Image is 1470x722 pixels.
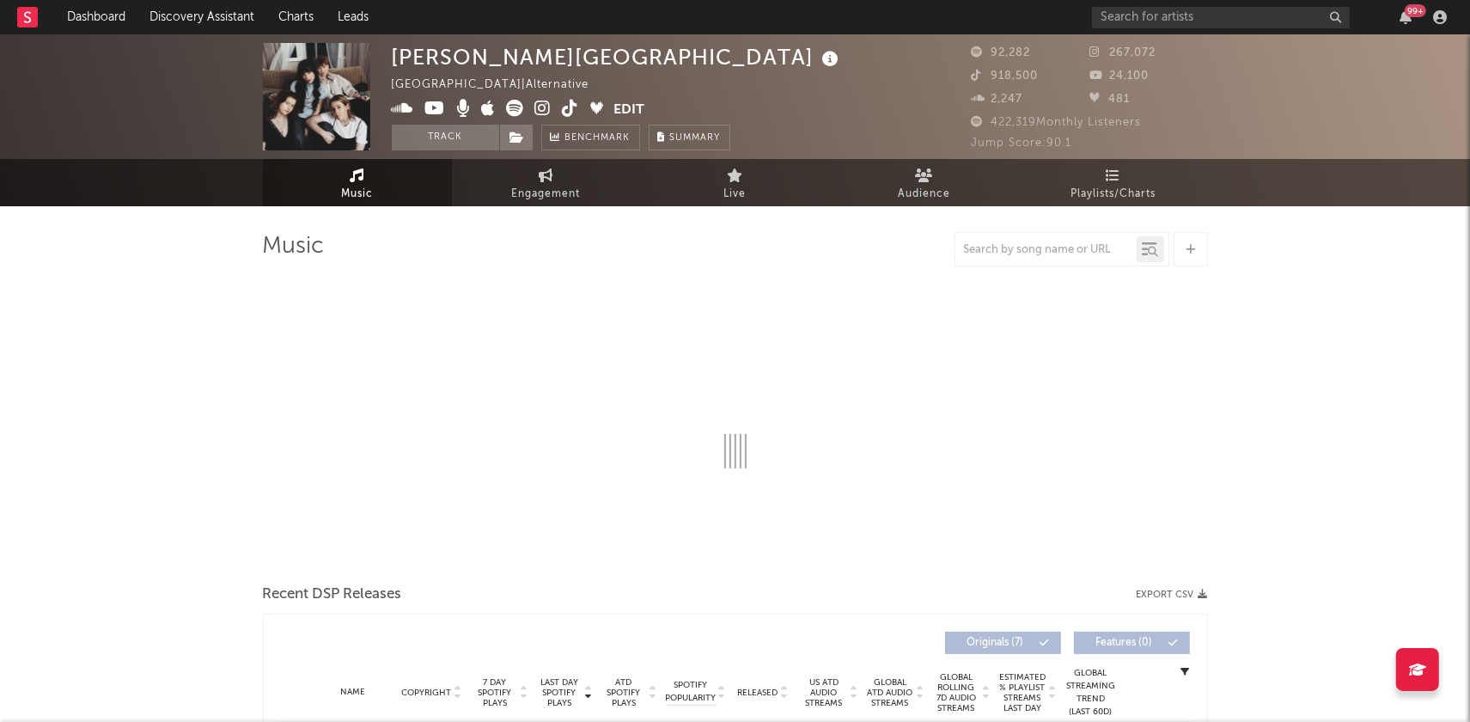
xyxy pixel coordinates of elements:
a: Music [263,159,452,206]
span: 24,100 [1089,70,1149,82]
div: Global Streaming Trend (Last 60D) [1065,667,1117,719]
span: Global ATD Audio Streams [867,677,914,708]
button: Features(0) [1074,632,1190,654]
span: Audience [898,184,950,205]
div: [GEOGRAPHIC_DATA] | Alternative [392,75,609,95]
div: 99 + [1405,4,1426,17]
div: [PERSON_NAME][GEOGRAPHIC_DATA] [392,43,844,71]
a: Audience [830,159,1019,206]
button: Edit [614,100,645,121]
span: Features ( 0 ) [1085,638,1164,648]
span: Engagement [512,184,581,205]
button: Track [392,125,499,150]
span: 918,500 [972,70,1039,82]
span: 2,247 [972,94,1023,105]
span: Estimated % Playlist Streams Last Day [999,672,1046,713]
a: Live [641,159,830,206]
span: 92,282 [972,47,1031,58]
a: Playlists/Charts [1019,159,1208,206]
button: 99+ [1400,10,1412,24]
input: Search for artists [1092,7,1350,28]
span: Music [341,184,373,205]
span: 422,319 Monthly Listeners [972,117,1142,128]
span: Recent DSP Releases [263,584,402,605]
span: US ATD Audio Streams [801,677,848,708]
span: Jump Score: 90.1 [972,138,1072,149]
span: 481 [1089,94,1130,105]
span: Playlists/Charts [1070,184,1156,205]
button: Originals(7) [945,632,1061,654]
span: Originals ( 7 ) [956,638,1035,648]
span: 7 Day Spotify Plays [473,677,518,708]
span: Released [738,688,778,698]
span: 267,072 [1089,47,1156,58]
button: Export CSV [1137,590,1208,600]
span: Live [724,184,747,205]
span: Copyright [401,688,451,698]
span: Last Day Spotify Plays [537,677,583,708]
span: Benchmark [565,128,631,149]
span: Global Rolling 7D Audio Streams [933,672,980,713]
span: Spotify Popularity [665,679,716,705]
span: Summary [670,133,721,143]
button: Summary [649,125,730,150]
span: ATD Spotify Plays [601,677,647,708]
a: Engagement [452,159,641,206]
div: Name [315,686,392,699]
a: Benchmark [541,125,640,150]
input: Search by song name or URL [955,243,1137,257]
